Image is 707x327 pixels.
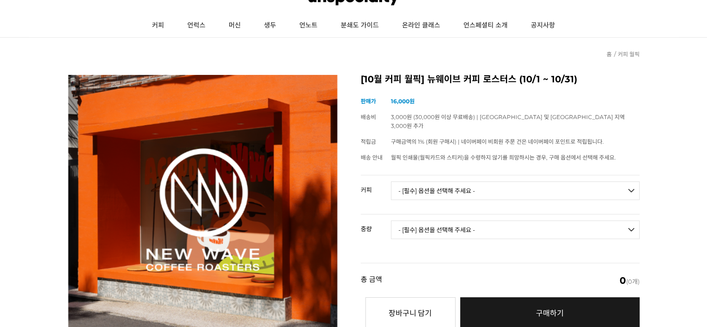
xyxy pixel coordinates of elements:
span: 판매가 [361,98,376,105]
span: 구매금액의 1% (회원 구매시) | 네이버페이 비회원 주문 건은 네이버페이 포인트로 적립됩니다. [391,138,604,145]
a: 머신 [217,14,252,37]
a: 커피 [140,14,176,37]
a: 생두 [252,14,288,37]
a: 공지사항 [519,14,567,37]
span: 월픽 인쇄물(월픽카드와 스티커)을 수령하지 않기를 희망하시는 경우, 구매 옵션에서 선택해 주세요. [391,154,616,161]
em: 0 [620,275,626,286]
a: 커피 월픽 [618,51,640,58]
a: 언노트 [288,14,329,37]
th: 커피 [361,175,391,197]
a: 언럭스 [176,14,217,37]
span: 배송 안내 [361,154,383,161]
a: 홈 [607,51,612,58]
strong: 16,000원 [391,98,415,105]
span: (0개) [620,276,640,285]
span: 배송비 [361,113,376,120]
span: 구매하기 [536,309,564,318]
a: 온라인 클래스 [390,14,452,37]
a: 언스페셜티 소개 [452,14,519,37]
a: 분쇄도 가이드 [329,14,390,37]
strong: 총 금액 [361,276,382,285]
h2: [10월 커피 월픽] 뉴웨이브 커피 로스터스 (10/1 ~ 10/31) [361,75,640,84]
span: 적립금 [361,138,376,145]
th: 중량 [361,214,391,236]
span: 3,000원 (30,000원 이상 무료배송) | [GEOGRAPHIC_DATA] 및 [GEOGRAPHIC_DATA] 지역 3,000원 추가 [391,113,625,129]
